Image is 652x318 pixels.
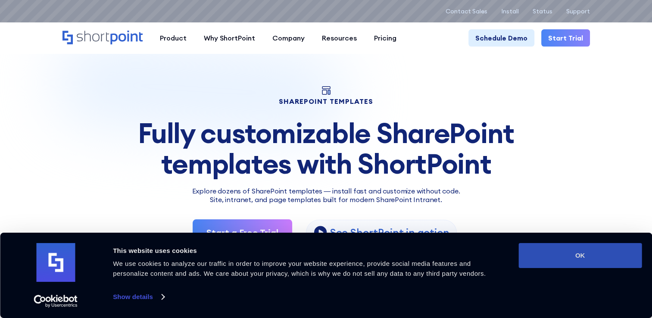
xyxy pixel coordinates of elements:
[18,295,94,308] a: Usercentrics Cookiebot - opens in a new window
[533,8,552,15] a: Status
[501,8,519,15] a: Install
[468,29,534,47] a: Schedule Demo
[204,33,255,43] div: Why ShortPoint
[160,33,187,43] div: Product
[151,29,195,47] a: Product
[541,29,590,47] a: Start Trial
[113,290,164,303] a: Show details
[62,31,143,45] a: Home
[272,33,305,43] div: Company
[113,260,486,277] span: We use cookies to analyze our traffic in order to improve your website experience, provide social...
[446,8,487,15] a: Contact Sales
[36,243,75,282] img: logo
[497,218,652,318] iframe: Chat Widget
[264,29,313,47] a: Company
[306,220,457,246] a: open lightbox
[62,98,590,104] h1: SHAREPOINT TEMPLATES
[313,29,365,47] a: Resources
[330,226,449,239] p: See ShortPoint in action
[566,8,590,15] a: Support
[62,186,590,196] p: Explore dozens of SharePoint templates — install fast and customize without code.
[62,118,590,179] div: Fully customizable SharePoint templates with ShortPoint
[195,29,264,47] a: Why ShortPoint
[374,33,396,43] div: Pricing
[113,246,499,256] div: This website uses cookies
[193,219,292,246] a: Start a Free Trial
[518,243,642,268] button: OK
[62,196,590,204] h2: Site, intranet, and page templates built for modern SharePoint Intranet.
[322,33,357,43] div: Resources
[365,29,405,47] a: Pricing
